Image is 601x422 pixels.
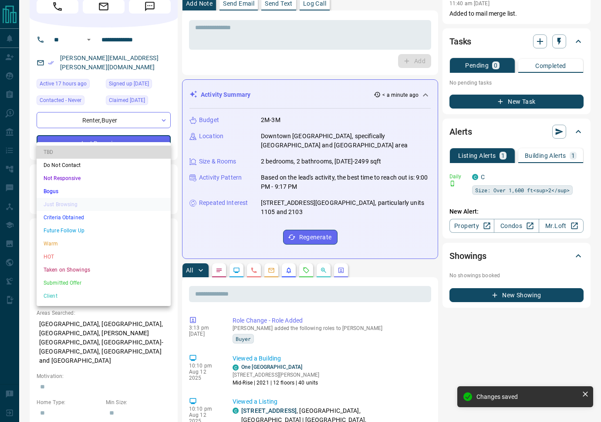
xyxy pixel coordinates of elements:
[37,237,171,250] li: Warm
[37,263,171,276] li: Taken on Showings
[37,146,171,159] li: TBD
[37,211,171,224] li: Criteria Obtained
[37,250,171,263] li: HOT
[476,393,578,400] div: Changes saved
[37,276,171,289] li: Submitted Offer
[37,289,171,303] li: Client
[37,172,171,185] li: Not Responsive
[37,224,171,237] li: Future Follow Up
[37,159,171,172] li: Do Not Contact
[37,185,171,198] li: Bogus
